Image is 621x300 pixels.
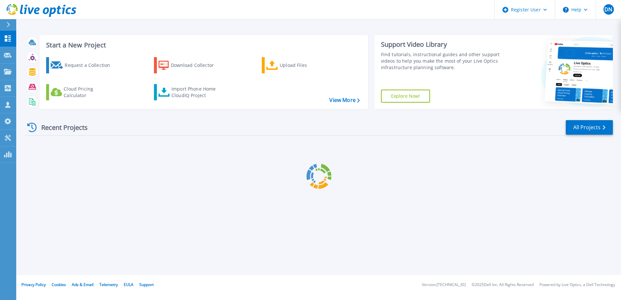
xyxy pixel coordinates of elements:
a: Ads & Email [72,282,94,287]
div: Recent Projects [25,119,96,135]
li: Powered by Live Optics, a Dell Technology [539,283,615,287]
a: Cookies [52,282,66,287]
a: Explore Now! [381,90,430,103]
div: Request a Collection [65,59,117,72]
a: EULA [124,282,133,287]
div: Upload Files [280,59,332,72]
div: Support Video Library [381,40,502,49]
span: DN [604,7,612,12]
div: Download Collector [171,59,223,72]
li: Version: [TECHNICAL_ID] [422,283,466,287]
a: Request a Collection [46,57,119,73]
a: Cloud Pricing Calculator [46,84,119,100]
a: Download Collector [154,57,226,73]
a: All Projects [566,120,613,135]
div: Find tutorials, instructional guides and other support videos to help you make the most of your L... [381,51,502,71]
h3: Start a New Project [46,42,360,49]
div: Import Phone Home CloudIQ Project [171,86,222,99]
a: Privacy Policy [21,282,46,287]
a: Telemetry [99,282,118,287]
li: © 2025 Dell Inc. All Rights Reserved [472,283,534,287]
a: Upload Files [262,57,334,73]
a: View More [329,97,360,103]
a: Support [139,282,154,287]
div: Cloud Pricing Calculator [64,86,116,99]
